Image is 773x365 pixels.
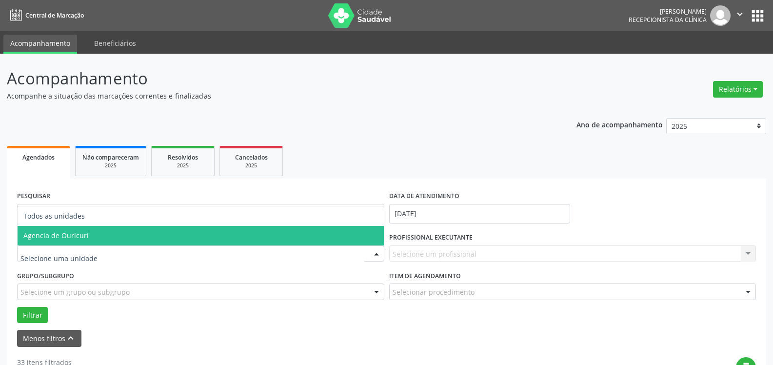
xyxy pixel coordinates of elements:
[576,118,663,130] p: Ano de acompanhamento
[159,162,207,169] div: 2025
[389,189,459,204] label: DATA DE ATENDIMENTO
[25,11,84,20] span: Central de Marcação
[393,287,475,297] span: Selecionar procedimento
[23,231,89,240] span: Agencia de Ouricuri
[713,81,763,98] button: Relatórios
[82,153,139,162] span: Não compareceram
[22,153,55,162] span: Agendados
[389,268,461,284] label: Item de agendamento
[734,9,745,20] i: 
[17,268,74,284] label: Grupo/Subgrupo
[87,35,143,52] a: Beneficiários
[629,16,707,24] span: Recepcionista da clínica
[17,307,48,324] button: Filtrar
[389,204,570,223] input: Selecione um intervalo
[235,153,268,162] span: Cancelados
[82,162,139,169] div: 2025
[7,66,538,91] p: Acompanhamento
[65,333,76,344] i: keyboard_arrow_up
[3,35,77,54] a: Acompanhamento
[20,287,130,297] span: Selecione um grupo ou subgrupo
[710,5,731,26] img: img
[7,91,538,101] p: Acompanhe a situação das marcações correntes e finalizadas
[17,189,50,204] label: PESQUISAR
[227,162,276,169] div: 2025
[17,330,81,347] button: Menos filtroskeyboard_arrow_up
[629,7,707,16] div: [PERSON_NAME]
[389,230,473,245] label: PROFISSIONAL EXECUTANTE
[731,5,749,26] button: 
[749,7,766,24] button: apps
[7,7,84,23] a: Central de Marcação
[20,249,364,268] input: Selecione uma unidade
[168,153,198,162] span: Resolvidos
[23,211,85,221] span: Todos as unidades
[17,204,384,223] input: Nome, código do beneficiário ou CPF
